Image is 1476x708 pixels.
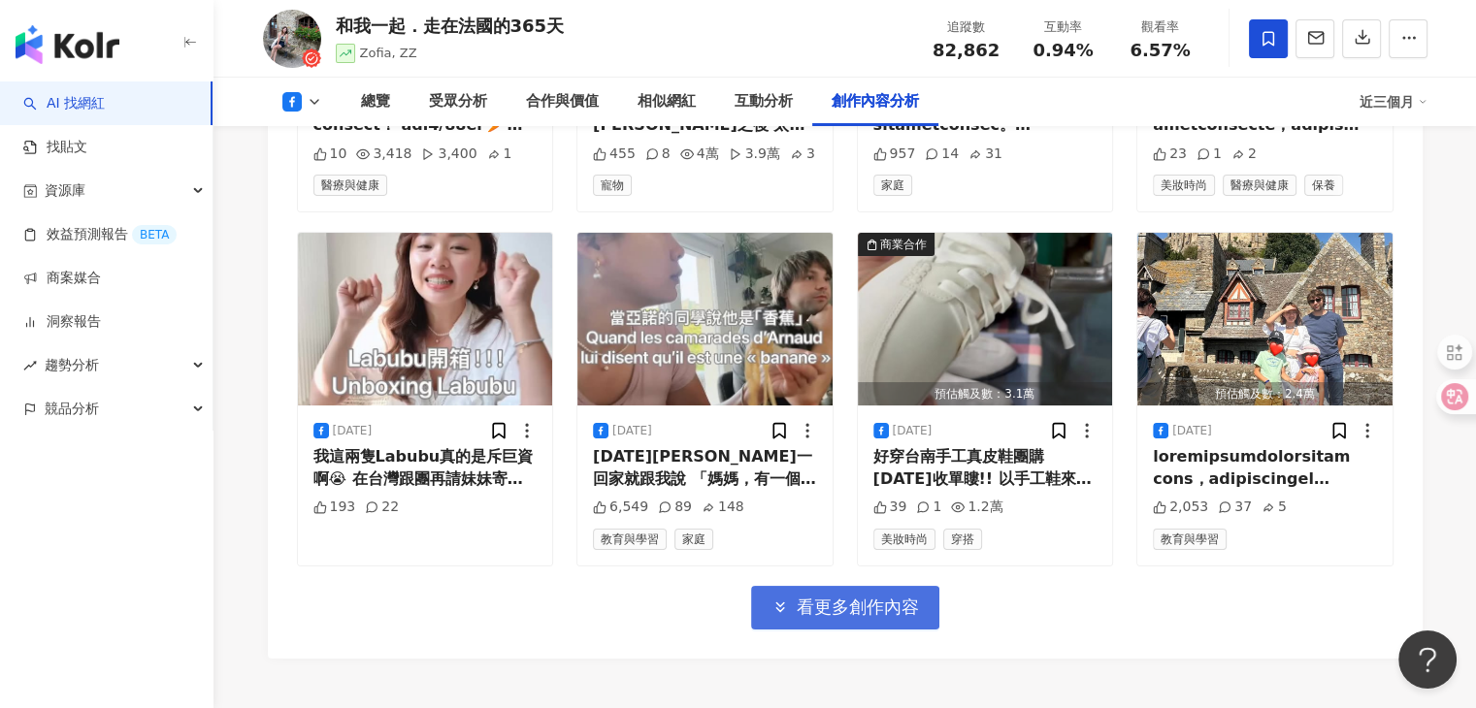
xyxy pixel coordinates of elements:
[593,145,636,164] div: 455
[873,175,912,196] span: 家庭
[421,145,476,164] div: 3,400
[1223,175,1296,196] span: 醫療與健康
[751,586,939,629] button: 看更多創作內容
[930,17,1003,37] div: 追蹤數
[858,382,1113,406] div: 預估觸及數：3.1萬
[735,90,793,113] div: 互動分析
[1153,529,1227,550] span: 教育與學習
[1153,175,1215,196] span: 美妝時尚
[943,529,982,550] span: 穿搭
[1153,446,1377,490] div: loremipsumdolorsitam cons，adipiscingel seddoeius，temporincidi utlaboreetdolor magnaaliquaenim，adm...
[1124,17,1197,37] div: 觀看率
[638,90,696,113] div: 相似網紅
[356,145,411,164] div: 3,418
[858,233,1113,405] img: post-image
[893,423,933,439] div: [DATE]
[360,46,417,60] span: Zofia, ZZ
[333,423,373,439] div: [DATE]
[680,145,719,164] div: 4萬
[23,94,105,113] a: searchAI 找網紅
[1172,423,1212,439] div: [DATE]
[873,529,935,550] span: 美妝時尚
[593,175,632,196] span: 寵物
[1398,630,1457,689] iframe: Help Scout Beacon - Open
[858,233,1113,405] button: 商業合作預估觸及數：3.1萬
[873,446,1098,490] div: 好穿台南手工真皮鞋團購[DATE]收單瞜!! 以手工鞋來說，這樣的價格真的非常好入手 CP值真的非常的高，真心希望大家都能體驗一次手工鞋的舒適 1雙88折 2雙85折 單件及免運只到[DATE]...
[23,269,101,288] a: 商案媒合
[873,145,916,164] div: 957
[23,312,101,332] a: 洞察報告
[487,145,512,164] div: 1
[313,498,356,517] div: 193
[298,233,553,405] img: post-image
[702,498,744,517] div: 148
[1360,86,1427,117] div: 近三個月
[593,498,648,517] div: 6,549
[429,90,487,113] div: 受眾分析
[45,343,99,387] span: 趨勢分析
[916,498,941,517] div: 1
[23,225,177,244] a: 效益預測報告BETA
[933,40,1000,60] span: 82,862
[313,175,387,196] span: 醫療與健康
[1137,382,1393,406] div: 預估觸及數：2.4萬
[1130,41,1190,60] span: 6.57%
[1262,498,1287,517] div: 5
[880,235,927,254] div: 商業合作
[1197,145,1222,164] div: 1
[45,387,99,431] span: 競品分析
[873,498,907,517] div: 39
[968,145,1002,164] div: 31
[674,529,713,550] span: 家庭
[729,145,780,164] div: 3.9萬
[1304,175,1343,196] span: 保養
[313,446,538,490] div: 我這兩隻Labubu真的是斥巨資啊😭 在台灣跟團再請妹妹寄到法國 到底是為了什麼～～～ #和我一起走在法國的365天 #mydaysinfrance #labubu
[577,233,833,405] img: post-image
[593,446,817,490] div: [DATE][PERSON_NAME]一回家就跟我說 「媽媽，有一個同學一直說我是香蕉！」 我立刻放下手中的鍋鏟，並把啾登叫來 心裡想：這天來的這麼快嗎？！他才小三啊！ 在某些情況下，「bana...
[1218,498,1252,517] div: 37
[263,10,321,68] img: KOL Avatar
[1153,145,1187,164] div: 23
[526,90,599,113] div: 合作與價值
[1137,233,1393,405] img: post-image
[612,423,652,439] div: [DATE]
[23,359,37,372] span: rise
[797,596,919,618] span: 看更多創作內容
[23,138,87,157] a: 找貼文
[1231,145,1257,164] div: 2
[16,25,119,64] img: logo
[361,90,390,113] div: 總覽
[790,145,815,164] div: 3
[45,169,85,212] span: 資源庫
[925,145,959,164] div: 14
[336,14,565,38] div: 和我一起．走在法國的365天
[593,529,667,550] span: 教育與學習
[951,498,1002,517] div: 1.2萬
[1027,17,1100,37] div: 互動率
[832,90,919,113] div: 創作內容分析
[658,498,692,517] div: 89
[365,498,399,517] div: 22
[1137,233,1393,405] button: 預估觸及數：2.4萬
[645,145,671,164] div: 8
[313,145,347,164] div: 10
[1033,41,1093,60] span: 0.94%
[1153,498,1208,517] div: 2,053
